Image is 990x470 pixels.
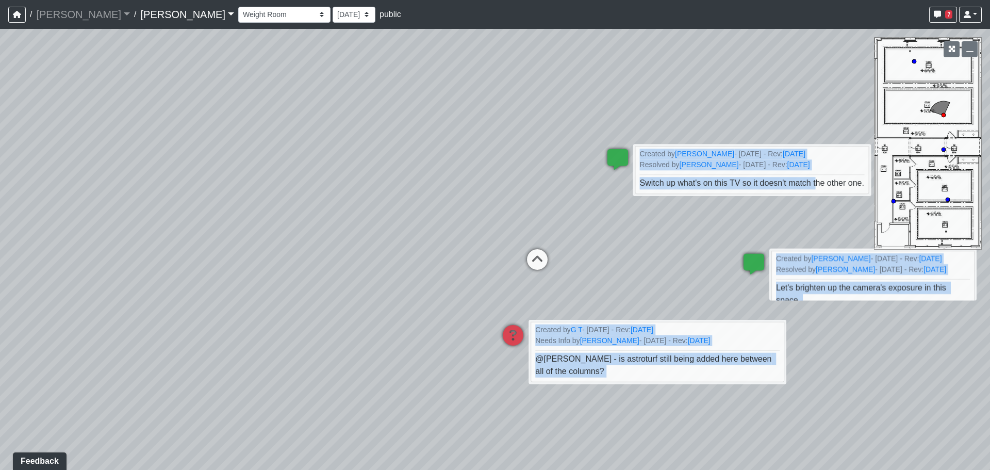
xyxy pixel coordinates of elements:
[8,449,69,470] iframe: Ybug feedback widget
[783,150,805,158] a: [DATE]
[140,4,234,25] a: [PERSON_NAME]
[640,159,865,170] small: Resolved by - [DATE] - Rev:
[535,335,780,346] small: Needs Info by - [DATE] - Rev:
[571,326,582,334] a: G T
[675,150,734,158] a: [PERSON_NAME]
[688,336,711,345] a: [DATE]
[680,160,739,169] a: [PERSON_NAME]
[36,4,130,25] a: [PERSON_NAME]
[631,326,653,334] a: [DATE]
[776,283,948,304] span: Let's brighten up the camera's exposure in this space.
[640,149,865,159] small: Created by - [DATE] - Rev:
[640,179,864,187] span: Switch up what's on this TV so it doesn't match the other one.
[811,254,870,263] a: [PERSON_NAME]
[929,7,957,23] button: 7
[816,265,875,273] a: [PERSON_NAME]
[919,254,942,263] a: [DATE]
[945,10,952,19] span: 7
[26,4,36,25] span: /
[379,10,401,19] span: public
[130,4,140,25] span: /
[787,160,810,169] a: [DATE]
[776,253,970,264] small: Created by - [DATE] - Rev:
[535,325,780,335] small: Created by - [DATE] - Rev:
[580,336,639,345] a: [PERSON_NAME]
[535,354,774,376] span: @[PERSON_NAME] - is astroturf still being added here between all of the columns?
[776,264,970,275] small: Resolved by - [DATE] - Rev:
[923,265,946,273] a: [DATE]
